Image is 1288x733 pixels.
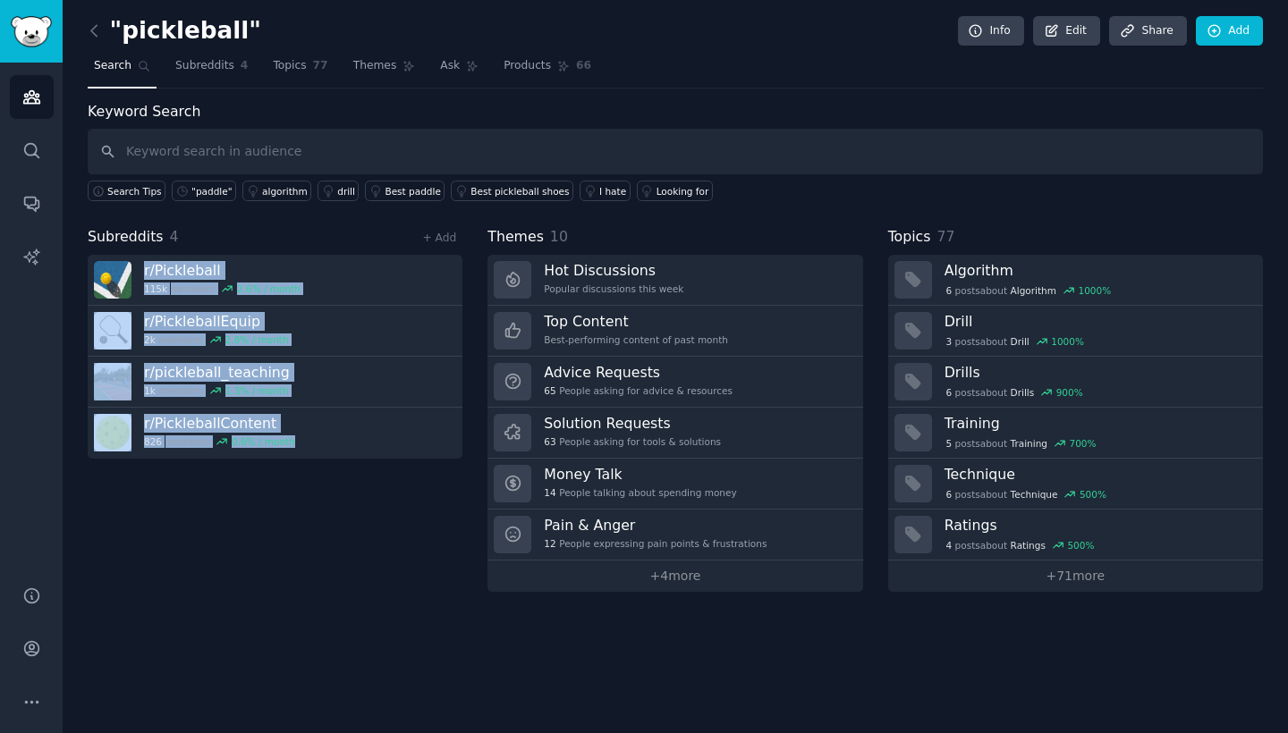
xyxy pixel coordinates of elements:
h3: r/ pickleball_teaching [144,363,290,382]
span: 12 [544,537,555,550]
span: 77 [313,58,328,74]
a: Top ContentBest-performing content of past month [487,306,862,357]
h3: Ratings [945,516,1250,535]
div: "paddle" [191,185,232,198]
a: r/PickleballContent826members0.6% / month [88,408,462,459]
a: Money Talk14People talking about spending money [487,459,862,510]
span: Subreddits [88,226,164,249]
img: GummySearch logo [11,16,52,47]
a: r/pickleball_teaching1kmembers1.3% / month [88,357,462,408]
div: Best pickleball shoes [470,185,569,198]
div: algorithm [262,185,308,198]
a: Looking for [637,181,713,201]
div: Popular discussions this week [544,282,683,295]
input: Keyword search in audience [88,129,1263,174]
label: Keyword Search [88,103,200,120]
span: Training [1011,437,1047,450]
h3: Drills [945,363,1250,382]
span: 4 [945,539,952,552]
div: 500 % [1080,488,1106,501]
a: Ratings4postsaboutRatings500% [888,510,1263,560]
a: Products66 [497,52,597,88]
span: 6 [945,284,952,297]
h3: Training [945,414,1250,433]
h3: Algorithm [945,261,1250,280]
a: r/PickleballEquip2kmembers2.8% / month [88,306,462,357]
span: Search [94,58,131,74]
a: Algorithm6postsaboutAlgorithm1000% [888,255,1263,306]
div: members [144,333,289,346]
div: People expressing pain points & frustrations [544,537,767,550]
a: Edit [1033,16,1100,46]
div: People talking about spending money [544,486,736,499]
img: PickleballContent [94,414,131,451]
div: post s about [945,333,1086,350]
span: Algorithm [1011,284,1056,297]
span: Ask [440,58,460,74]
div: People asking for tools & solutions [544,435,721,448]
div: 2.6 % / month [237,282,301,295]
a: +71more [888,560,1263,592]
a: Technique6postsaboutTechnique500% [888,459,1263,510]
a: Share [1109,16,1186,46]
span: 3 [945,335,952,348]
a: Info [958,16,1024,46]
span: 2k [144,333,156,346]
div: 2.8 % / month [225,333,289,346]
span: 63 [544,435,555,448]
div: post s about [945,282,1113,299]
span: 65 [544,384,555,397]
div: Best-performing content of past month [544,333,728,346]
a: Best pickleball shoes [451,181,573,201]
a: Drill3postsaboutDrill1000% [888,306,1263,357]
div: 900 % [1056,386,1083,399]
span: Drills [1011,386,1035,399]
h3: r/ Pickleball [144,261,301,280]
a: + Add [422,232,456,244]
a: Drills6postsaboutDrills900% [888,357,1263,408]
div: post s about [945,435,1098,451]
div: members [144,435,295,448]
span: Drill [1011,335,1030,348]
h3: Top Content [544,312,728,331]
span: Themes [353,58,397,74]
a: Topics77 [267,52,334,88]
img: pickleball_teaching [94,363,131,400]
div: I hate [599,185,626,198]
h3: r/ PickleballContent [144,414,295,433]
span: 10 [550,228,568,245]
a: algorithm [242,181,311,201]
div: members [144,384,290,397]
div: drill [337,185,355,198]
a: drill [318,181,359,201]
div: post s about [945,384,1085,400]
img: PickleballEquip [94,312,131,350]
h3: Drill [945,312,1250,331]
span: Products [504,58,551,74]
span: 4 [170,228,179,245]
a: Training5postsaboutTraining700% [888,408,1263,459]
a: Hot DiscussionsPopular discussions this week [487,255,862,306]
div: 0.6 % / month [232,435,295,448]
span: 14 [544,486,555,499]
a: Subreddits4 [169,52,254,88]
span: Subreddits [175,58,234,74]
a: Solution Requests63People asking for tools & solutions [487,408,862,459]
span: 6 [945,488,952,501]
a: Pain & Anger12People expressing pain points & frustrations [487,510,862,560]
div: 700 % [1070,437,1097,450]
div: 500 % [1067,539,1094,552]
div: 1.3 % / month [225,384,289,397]
a: Add [1196,16,1263,46]
span: 115k [144,282,167,295]
h3: Pain & Anger [544,516,767,535]
span: 5 [945,437,952,450]
div: Best paddle [385,185,440,198]
span: 77 [936,228,954,245]
span: Topics [273,58,306,74]
span: 66 [576,58,591,74]
span: 6 [945,386,952,399]
a: Ask [434,52,485,88]
a: "paddle" [172,181,236,201]
span: Ratings [1011,539,1046,552]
